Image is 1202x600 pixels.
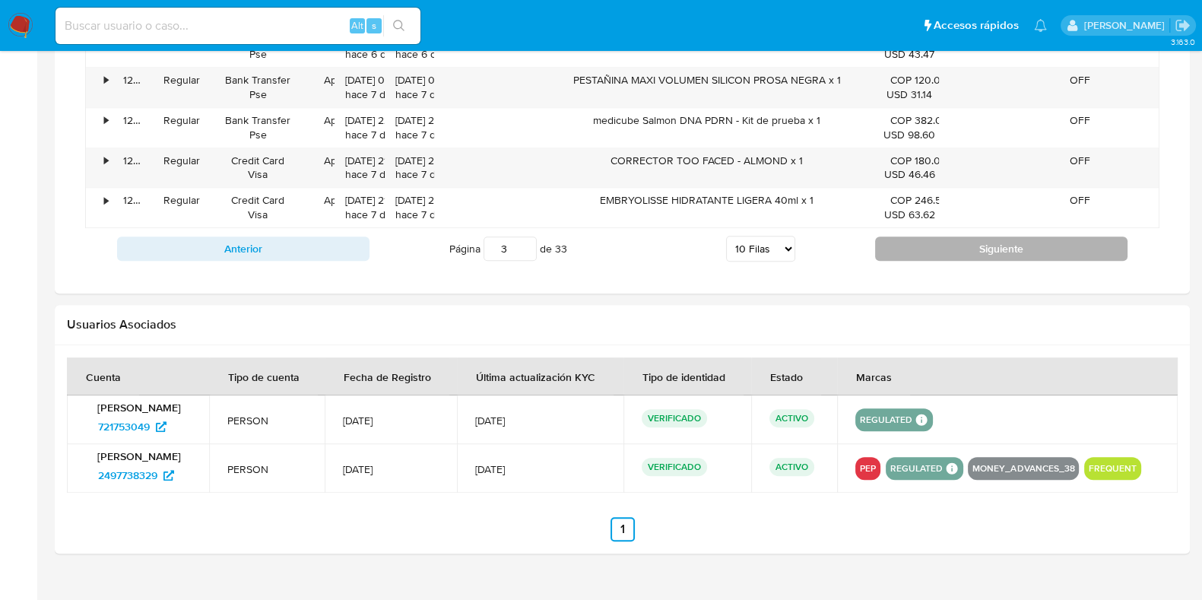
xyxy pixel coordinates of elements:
span: 3.163.0 [1170,36,1194,48]
span: Accesos rápidos [934,17,1019,33]
span: s [372,18,376,33]
span: Alt [351,18,363,33]
a: Salir [1175,17,1191,33]
p: marcela.perdomo@mercadolibre.com.co [1083,18,1169,33]
a: Notificaciones [1034,19,1047,32]
input: Buscar usuario o caso... [56,16,420,36]
h2: Usuarios Asociados [67,317,1178,332]
button: search-icon [383,15,414,37]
